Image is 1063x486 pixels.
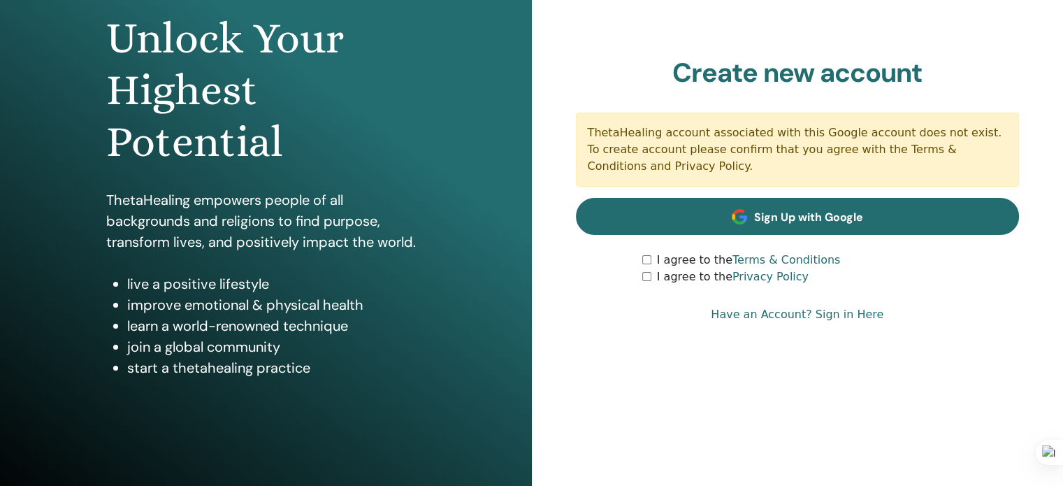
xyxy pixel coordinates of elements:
div: ThetaHealing account associated with this Google account does not exist. To create account please... [576,113,1020,187]
li: start a thetahealing practice [127,357,426,378]
li: join a global community [127,336,426,357]
h1: Unlock Your Highest Potential [106,13,426,169]
li: improve emotional & physical health [127,294,426,315]
h2: Create new account [576,57,1020,90]
a: Privacy Policy [732,270,809,283]
label: I agree to the [657,269,809,285]
li: live a positive lifestyle [127,273,426,294]
a: Have an Account? Sign in Here [711,306,883,323]
p: ThetaHealing empowers people of all backgrounds and religions to find purpose, transform lives, a... [106,190,426,252]
li: learn a world-renowned technique [127,315,426,336]
a: Terms & Conditions [732,253,840,266]
a: Sign Up with Google [576,198,1020,235]
span: Sign Up with Google [754,210,863,224]
label: I agree to the [657,252,841,269]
